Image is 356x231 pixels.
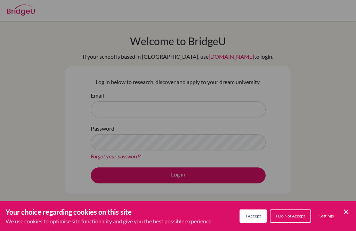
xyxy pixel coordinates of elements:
[342,208,350,216] button: Save and close
[240,209,267,223] button: I Accept
[319,213,334,218] span: Settings
[270,209,311,223] button: I Do Not Accept
[6,207,212,217] h3: Your choice regarding cookies on this site
[276,213,305,218] span: I Do Not Accept
[314,210,339,222] button: Settings
[246,213,261,218] span: I Accept
[6,217,212,225] p: We use cookies to optimise site functionality and give you the best possible experience.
